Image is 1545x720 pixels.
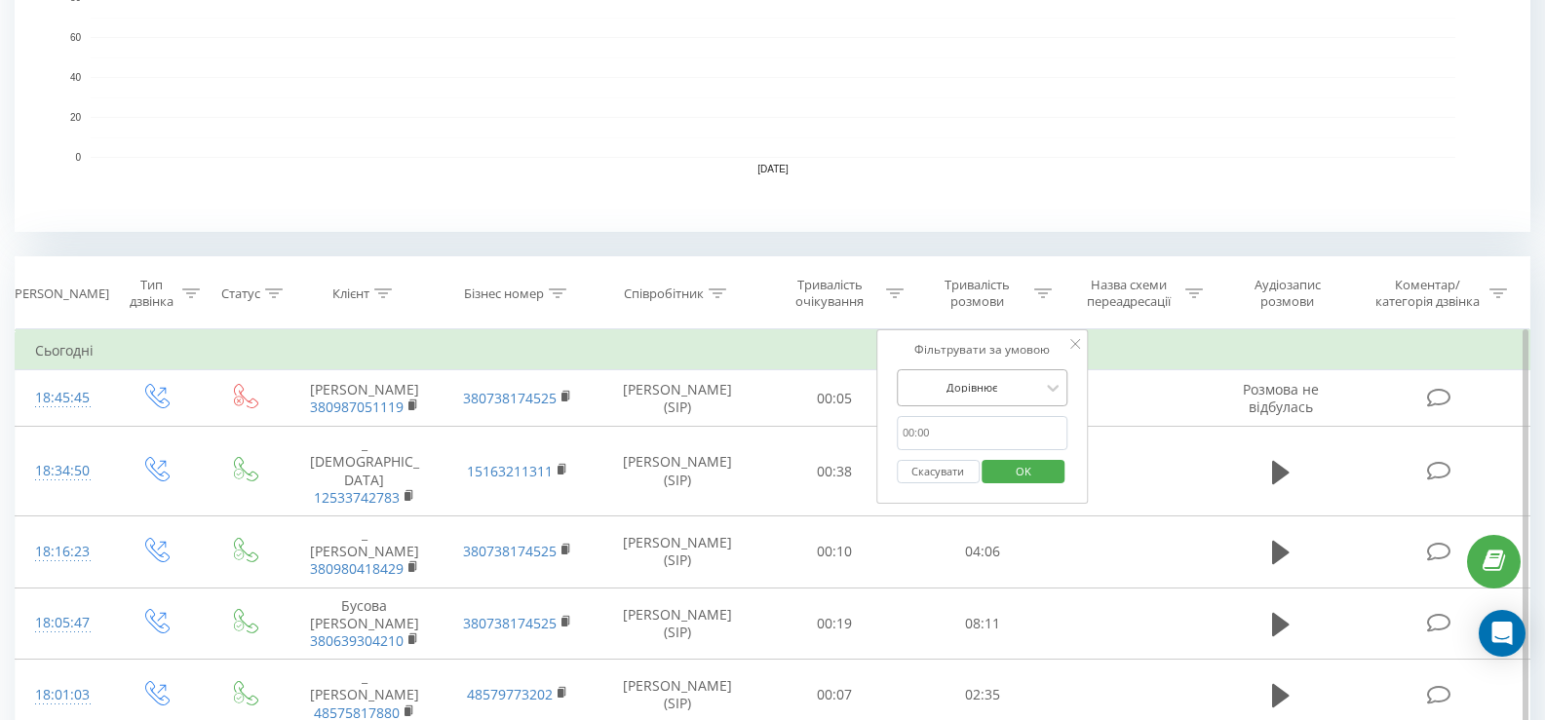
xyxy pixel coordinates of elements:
a: 380738174525 [463,614,557,632]
span: Розмова не відбулась [1243,380,1319,416]
a: 380738174525 [463,542,557,560]
div: Коментар/категорія дзвінка [1371,277,1485,310]
button: Скасувати [897,460,980,484]
input: 00:00 [897,416,1068,450]
div: [PERSON_NAME] [11,285,109,302]
a: 48579773202 [467,685,553,703]
div: 18:45:45 [35,379,91,417]
td: [PERSON_NAME] (SIP) [595,587,760,660]
div: Клієнт [332,285,369,302]
td: Бусова [PERSON_NAME] [288,587,442,660]
div: Бізнес номер [464,285,544,302]
a: 380738174525 [463,389,557,407]
div: 18:05:47 [35,604,91,642]
td: [PERSON_NAME] (SIP) [595,516,760,588]
td: 00:05 [760,370,908,427]
text: 0 [75,152,81,163]
td: _ [DEMOGRAPHIC_DATA] [288,427,442,516]
div: Статус [221,285,260,302]
a: 380980418429 [310,559,404,578]
a: 380987051119 [310,398,404,416]
a: 15163211311 [467,462,553,480]
td: [PERSON_NAME] (SIP) [595,427,760,516]
div: 18:16:23 [35,533,91,571]
span: OK [996,456,1051,486]
td: 08:11 [908,587,1057,660]
div: Аудіозапис розмови [1227,277,1347,310]
td: 04:06 [908,516,1057,588]
td: 00:19 [760,587,908,660]
a: 12533742783 [314,488,400,507]
td: 00:10 [760,516,908,588]
div: Тип дзвінка [127,277,176,310]
td: [PERSON_NAME] (SIP) [595,370,760,427]
td: 00:38 [760,427,908,516]
div: Тривалість розмови [926,277,1029,310]
div: Співробітник [624,285,704,302]
div: Тривалість очікування [778,277,881,310]
td: [PERSON_NAME] [288,370,442,427]
text: 20 [70,112,82,123]
a: 380639304210 [310,631,404,650]
td: Сьогодні [16,331,1530,370]
td: _ [PERSON_NAME] [288,516,442,588]
text: [DATE] [757,164,789,174]
div: 18:01:03 [35,676,91,714]
div: Фільтрувати за умовою [897,340,1068,360]
text: 60 [70,32,82,43]
button: OK [983,460,1065,484]
div: 18:34:50 [35,452,91,490]
div: Open Intercom Messenger [1479,610,1526,657]
div: Назва схеми переадресації [1076,277,1180,310]
text: 40 [70,72,82,83]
